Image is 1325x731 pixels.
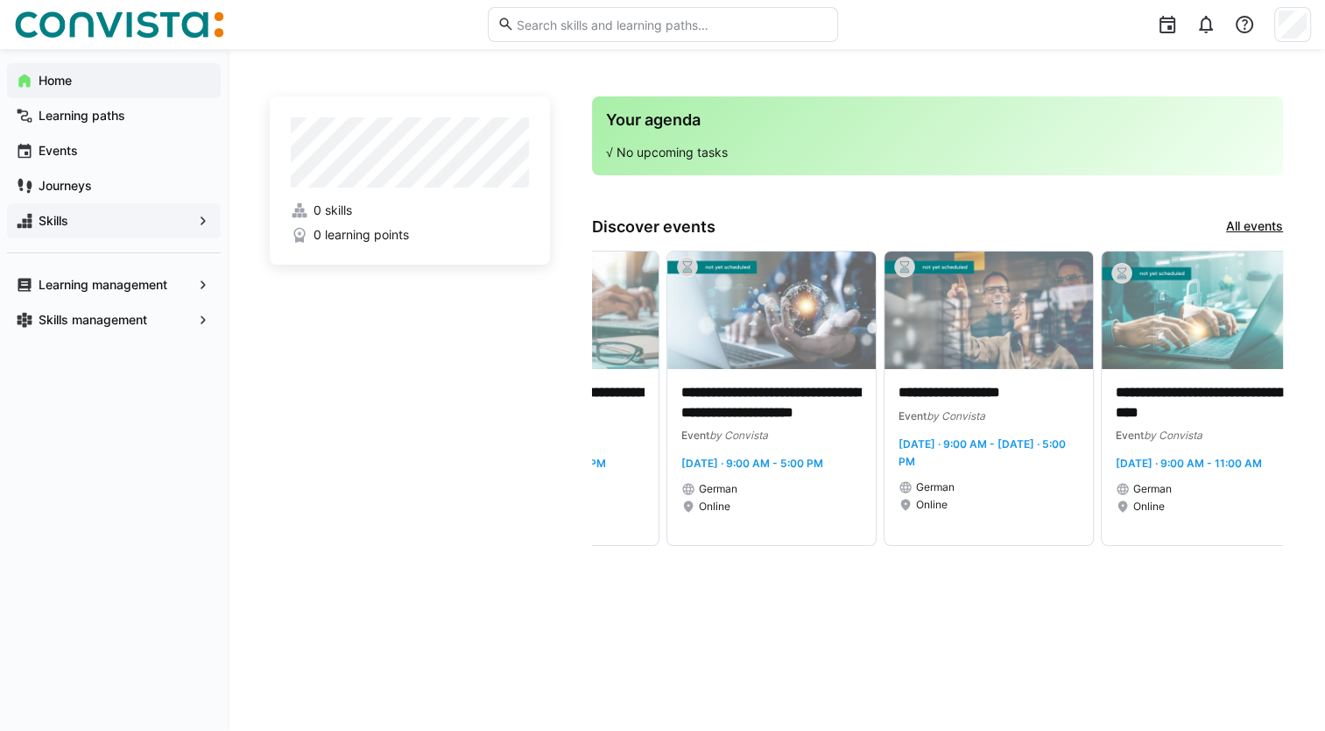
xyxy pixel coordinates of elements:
span: by Convista [927,409,985,422]
a: All events [1226,217,1283,237]
input: Search skills and learning paths… [514,17,828,32]
img: image [885,252,1093,369]
span: [DATE] · 9:00 AM - 5:00 PM [681,457,823,470]
span: Event [899,409,927,422]
span: Online [1133,500,1165,514]
span: 0 skills [314,202,352,219]
span: Event [1116,429,1144,442]
span: German [1133,482,1172,496]
h3: Your agenda [606,110,1269,130]
span: Online [699,500,730,514]
span: [DATE] · 9:00 AM - [DATE] · 5:00 PM [899,437,1066,468]
span: [DATE] · 9:00 AM - 11:00 AM [1116,457,1262,470]
a: 0 skills [291,202,529,219]
img: image [667,252,876,369]
span: by Convista [1144,429,1202,442]
img: image [1102,252,1310,369]
span: Online [916,498,948,512]
h3: Discover events [592,217,715,237]
span: 0 learning points [314,226,409,244]
span: Event [681,429,709,442]
span: German [699,482,737,496]
span: German [916,480,955,494]
p: √ No upcoming tasks [606,144,1269,161]
span: by Convista [709,429,768,442]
